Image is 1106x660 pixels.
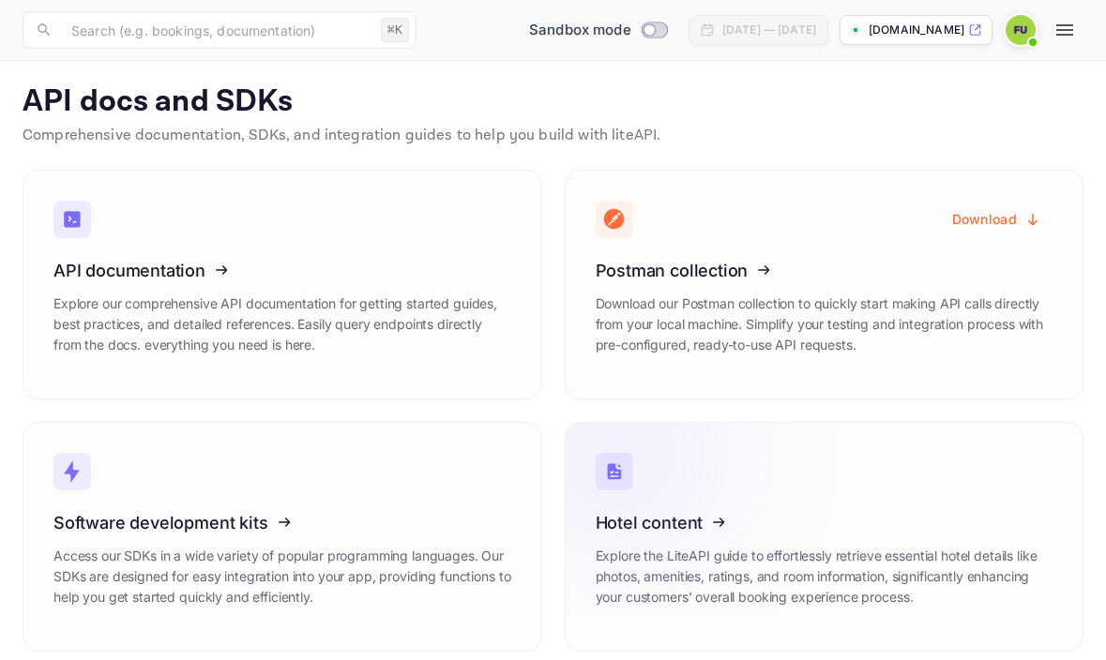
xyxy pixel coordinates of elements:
p: API docs and SDKs [23,83,1083,121]
h3: Postman collection [596,261,1053,280]
a: API documentationExplore our comprehensive API documentation for getting started guides, best pra... [23,170,542,399]
div: ⌘K [381,18,409,42]
h3: Software development kits [53,513,511,532]
p: Explore our comprehensive API documentation for getting started guides, best practices, and detai... [53,293,511,355]
p: Download our Postman collection to quickly start making API calls directly from your local machin... [596,293,1053,355]
img: Feot1000 User [1006,15,1036,45]
div: [DATE] — [DATE] [722,22,816,38]
a: Software development kitsAccess our SDKs in a wide variety of popular programming languages. Our ... [23,422,542,652]
div: Switch to Production mode [522,20,674,41]
button: Download [941,201,1053,237]
p: Comprehensive documentation, SDKs, and integration guides to help you build with liteAPI. [23,125,1083,147]
input: Search (e.g. bookings, documentation) [60,11,373,49]
span: Sandbox mode [529,20,631,41]
p: [DOMAIN_NAME] [869,22,964,38]
h3: API documentation [53,261,511,280]
p: Access our SDKs in a wide variety of popular programming languages. Our SDKs are designed for eas... [53,546,511,607]
a: Hotel contentExplore the LiteAPI guide to effortlessly retrieve essential hotel details like phot... [565,422,1084,652]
